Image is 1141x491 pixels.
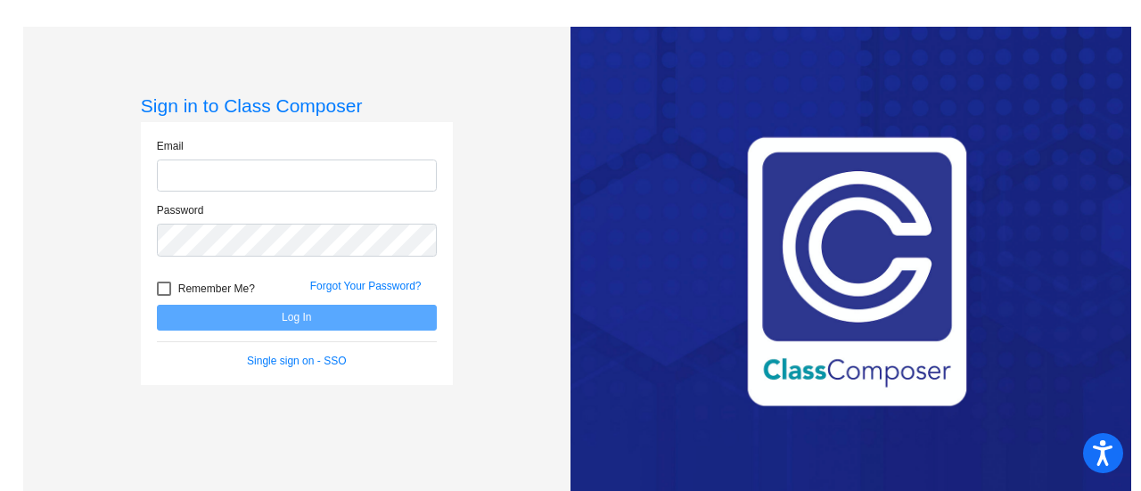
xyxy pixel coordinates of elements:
[157,305,437,331] button: Log In
[247,355,346,367] a: Single sign on - SSO
[157,202,204,218] label: Password
[157,138,184,154] label: Email
[141,94,453,117] h3: Sign in to Class Composer
[178,278,255,299] span: Remember Me?
[310,280,422,292] a: Forgot Your Password?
